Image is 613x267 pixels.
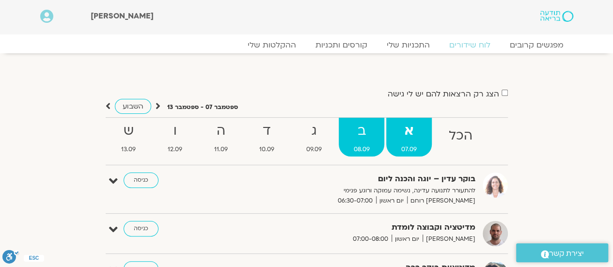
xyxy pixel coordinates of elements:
[434,125,487,147] strong: הכל
[392,234,423,244] span: יום ראשון
[153,118,197,157] a: ו12.09
[500,40,573,50] a: מפגשים קרובים
[306,40,377,50] a: קורסים ותכניות
[291,118,337,157] a: ג09.09
[199,118,243,157] a: ה11.09
[377,40,440,50] a: התכניות שלי
[91,11,154,21] span: [PERSON_NAME]
[199,144,243,155] span: 11.09
[238,221,475,234] strong: מדיטציה וקבוצה לומדת
[107,120,151,142] strong: ש
[388,90,499,98] label: הצג רק הרצאות להם יש לי גישה
[386,118,432,157] a: א07.09
[115,99,151,114] a: השבוע
[549,247,584,260] span: יצירת קשר
[339,144,385,155] span: 08.09
[291,120,337,142] strong: ג
[516,243,608,262] a: יצירת קשר
[244,144,289,155] span: 10.09
[107,118,151,157] a: ש13.09
[339,118,385,157] a: ב08.09
[291,144,337,155] span: 09.09
[238,186,475,196] p: להתעורר לתנועה עדינה, נשימה עמוקה ורוגע פנימי
[349,234,392,244] span: 07:00-08:00
[376,196,407,206] span: יום ראשון
[339,120,385,142] strong: ב
[123,102,143,111] span: השבוע
[386,144,432,155] span: 07.09
[386,120,432,142] strong: א
[124,173,158,188] a: כניסה
[334,196,376,206] span: 06:30-07:00
[244,118,289,157] a: ד10.09
[167,102,238,112] p: ספטמבר 07 - ספטמבר 13
[153,144,197,155] span: 12.09
[40,40,573,50] nav: Menu
[407,196,475,206] span: [PERSON_NAME] רוחם
[124,221,158,236] a: כניסה
[153,120,197,142] strong: ו
[238,40,306,50] a: ההקלטות שלי
[434,118,487,157] a: הכל
[423,234,475,244] span: [PERSON_NAME]
[244,120,289,142] strong: ד
[440,40,500,50] a: לוח שידורים
[199,120,243,142] strong: ה
[107,144,151,155] span: 13.09
[238,173,475,186] strong: בוקר עדין – יוגה והכנה ליום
